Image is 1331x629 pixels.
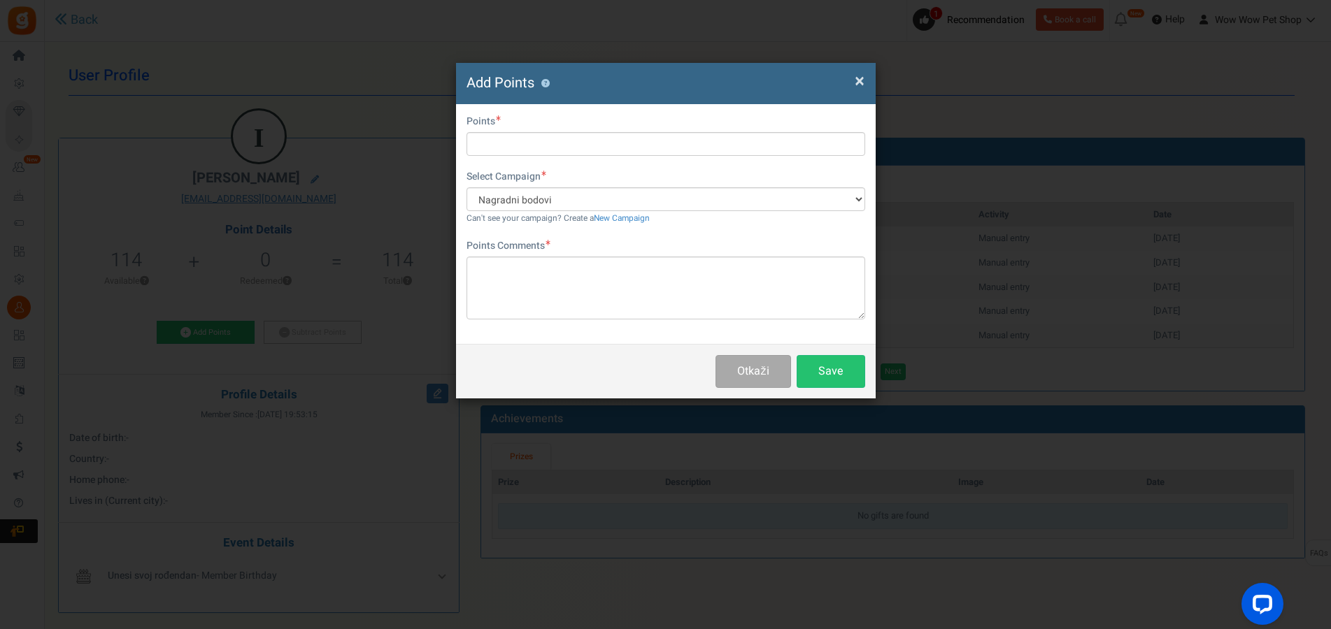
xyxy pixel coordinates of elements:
button: Save [797,355,865,388]
span: × [855,68,864,94]
button: ? [541,79,550,88]
label: Points [467,115,501,129]
label: Select Campaign [467,170,546,184]
small: Can't see your campaign? Create a [467,212,650,224]
span: Add Points [467,73,534,93]
button: Otkaži [716,355,790,388]
a: New Campaign [594,212,650,224]
label: Points Comments [467,239,550,253]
